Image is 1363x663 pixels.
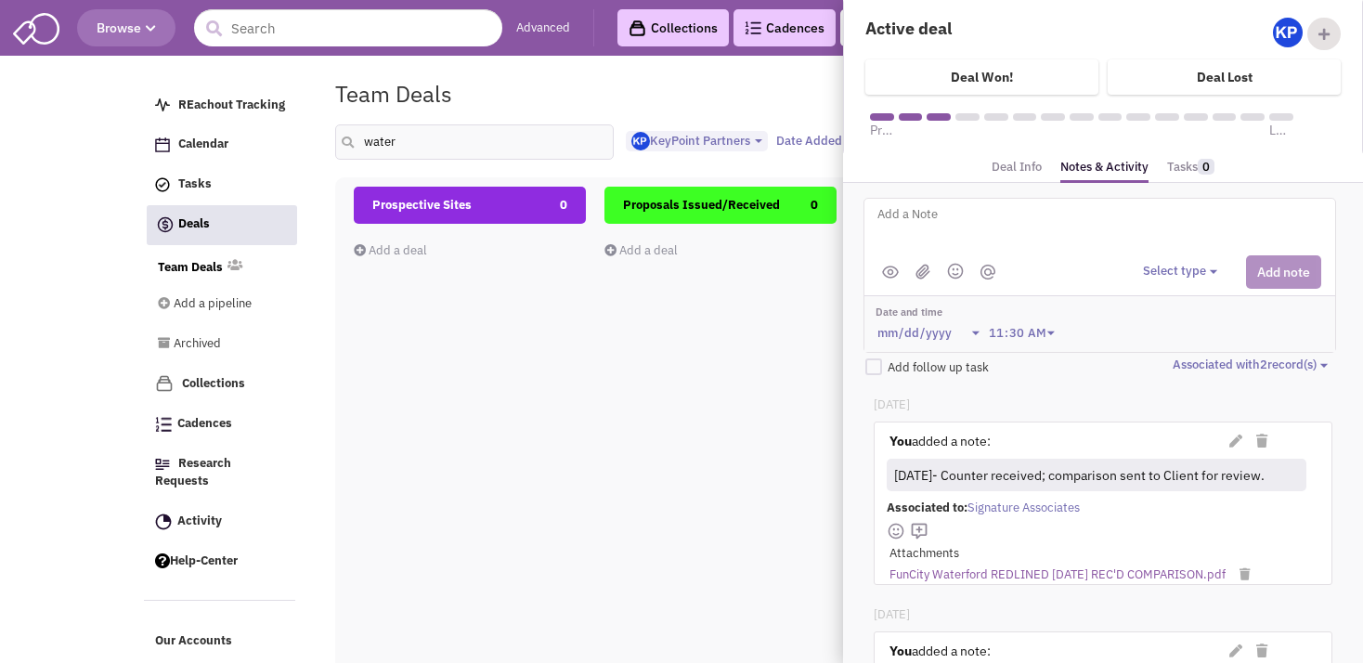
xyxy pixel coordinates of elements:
img: face-smile.png [887,522,905,540]
a: Advanced [516,19,570,37]
label: Attachments [889,545,959,563]
a: Collections [617,9,729,46]
img: Activity.png [155,513,172,530]
a: Notes & Activity [1060,154,1149,184]
span: KeyPoint Partners [631,133,750,149]
a: Collections [146,366,296,402]
span: Prospective Sites [870,121,894,139]
span: Calendar [178,136,228,152]
span: Activity [177,513,222,528]
span: 0 [811,187,818,224]
img: SmartAdmin [13,9,59,45]
img: public.png [882,266,899,279]
span: Associated to: [887,500,967,515]
a: FunCity Waterford REDLINED [DATE] REC'D COMPARISON.pdf [889,566,1226,584]
button: Associated with2record(s) [1173,357,1333,374]
a: Archived [158,327,271,362]
div: Add Collaborator [1307,18,1341,50]
a: Activity [146,504,296,539]
strong: You [889,643,912,659]
i: Delete Note [1256,435,1267,448]
span: Our Accounts [155,633,232,649]
img: icon-collection-lavender-black.svg [629,19,646,37]
i: Edit Note [1229,435,1242,448]
span: Browse [97,19,156,36]
span: Research Requests [155,456,231,489]
span: Signature Associates [967,500,1080,515]
img: mantion.png [980,265,995,279]
i: Delete Note [1256,644,1267,657]
img: icon-collection-lavender.png [155,374,174,393]
span: Collections [182,375,245,391]
img: (jpg,png,gif,doc,docx,xls,xlsx,pdf,txt) [915,264,930,279]
a: Add a deal [604,242,678,258]
span: 0 [1198,159,1214,175]
img: Cadences_logo.png [745,21,761,34]
span: 2 [1260,357,1267,372]
a: Help-Center [146,544,296,579]
label: added a note: [889,432,991,450]
button: KeyPoint Partners [626,131,768,152]
a: Research Requests [146,447,296,500]
a: Add a deal [354,242,427,258]
span: Lease executed [1269,121,1293,139]
h1: Team Deals [335,82,452,106]
a: Deal Info [992,154,1042,181]
a: Cadences [146,407,296,442]
a: Cadences [733,9,836,46]
p: [DATE] [874,396,1331,414]
strong: You [889,433,912,449]
a: Deals [147,205,297,245]
h4: Deal Lost [1197,69,1253,85]
i: Remove Attachment [1240,568,1250,580]
img: Cadences_logo.png [155,417,172,432]
a: Tasks [146,167,296,202]
img: Calendar.png [155,137,170,152]
a: Our Accounts [146,624,296,659]
span: REachout Tracking [178,97,285,112]
button: Date Added [771,131,863,151]
a: Add a pipeline [158,287,271,322]
span: Add follow up task [888,359,989,375]
button: Select type [1143,263,1223,280]
span: 0 [560,187,567,224]
a: Team Deals [158,259,223,277]
img: emoji.png [947,263,964,279]
span: Date Added [776,133,842,149]
h4: Active deal [865,18,1091,39]
span: Tasks [178,176,212,192]
input: Search deals [335,124,614,160]
img: icon-deals.svg [156,214,175,236]
label: added a note: [889,642,991,660]
label: Date and time [876,305,1063,320]
i: Edit Note [1229,644,1242,657]
a: Calendar [146,127,296,162]
span: Proposals Issued/Received [623,197,780,213]
span: Cadences [177,416,232,432]
span: Prospective Sites [372,197,472,213]
img: Research.png [155,459,170,470]
img: icon-tasks.png [155,177,170,192]
img: Gp5tB00MpEGTGSMiAkF79g.png [1273,18,1303,47]
button: Browse [77,9,175,46]
div: [DATE]- Counter received; comparison sent to Client for review. [890,461,1299,488]
img: help.png [155,553,170,568]
a: REachout Tracking [146,88,296,123]
input: Search [194,9,502,46]
h4: Deal Won! [951,69,1013,85]
img: mdi_comment-add-outline.png [910,522,928,540]
img: Gp5tB00MpEGTGSMiAkF79g.png [631,132,650,150]
a: Tasks [1167,154,1214,181]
